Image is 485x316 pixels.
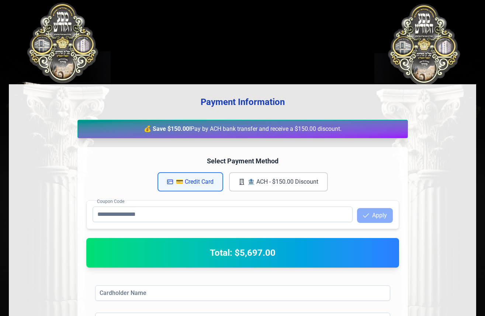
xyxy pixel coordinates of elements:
h4: Select Payment Method [86,156,399,166]
button: Apply [357,208,393,223]
button: 🏦 ACH - $150.00 Discount [229,172,328,191]
strong: 💰 Save $150.00! [144,125,191,132]
div: Pay by ACH bank transfer and receive a $150.00 discount. [77,120,408,138]
button: 💳 Credit Card [157,172,223,191]
h2: Total: $5,697.00 [95,247,390,259]
h3: Payment Information [21,96,464,108]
